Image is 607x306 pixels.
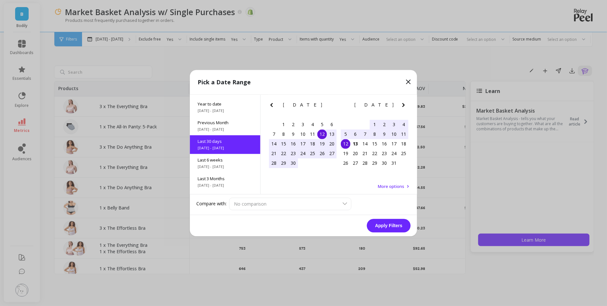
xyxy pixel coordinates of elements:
div: Choose Monday, September 1st, 2025 [279,120,288,129]
div: Choose Tuesday, September 30th, 2025 [288,158,298,168]
div: Choose Wednesday, September 10th, 2025 [298,129,308,139]
div: Choose Thursday, September 4th, 2025 [308,120,317,129]
button: Previous Month [340,101,350,111]
div: Choose Friday, October 17th, 2025 [389,139,399,149]
div: Choose Sunday, September 21st, 2025 [269,149,279,158]
div: Choose Wednesday, October 29th, 2025 [370,158,379,168]
span: [DATE] - [DATE] [198,164,253,169]
div: Choose Saturday, September 20th, 2025 [327,139,337,149]
div: Choose Wednesday, September 17th, 2025 [298,139,308,149]
div: Choose Monday, October 20th, 2025 [350,149,360,158]
button: Apply Filters [367,219,411,232]
p: Pick a Date Range [198,78,251,87]
div: Choose Sunday, October 12th, 2025 [341,139,350,149]
div: Choose Monday, September 29th, 2025 [279,158,288,168]
div: Choose Thursday, September 18th, 2025 [308,139,317,149]
div: Choose Thursday, October 2nd, 2025 [379,120,389,129]
div: Choose Monday, September 22nd, 2025 [279,149,288,158]
div: Choose Wednesday, October 22nd, 2025 [370,149,379,158]
div: Choose Monday, October 6th, 2025 [350,129,360,139]
span: Last 6 weeks [198,157,253,163]
span: [DATE] [283,102,323,107]
div: Choose Friday, October 3rd, 2025 [389,120,399,129]
div: Choose Tuesday, September 9th, 2025 [288,129,298,139]
div: Choose Saturday, September 27th, 2025 [327,149,337,158]
div: Choose Friday, October 24th, 2025 [389,149,399,158]
div: Choose Sunday, September 28th, 2025 [269,158,279,168]
div: Choose Saturday, October 25th, 2025 [399,149,408,158]
div: Choose Friday, September 26th, 2025 [317,149,327,158]
span: [DATE] - [DATE] [198,127,253,132]
span: Year to date [198,101,253,107]
div: Choose Wednesday, October 8th, 2025 [370,129,379,139]
div: Choose Friday, September 12th, 2025 [317,129,327,139]
div: Choose Sunday, October 19th, 2025 [341,149,350,158]
div: Choose Thursday, October 9th, 2025 [379,129,389,139]
div: Choose Monday, September 8th, 2025 [279,129,288,139]
div: Choose Tuesday, September 23rd, 2025 [288,149,298,158]
div: Choose Wednesday, October 15th, 2025 [370,139,379,149]
div: month 2025-09 [269,120,337,168]
span: Last 3 Months [198,176,253,181]
div: Choose Wednesday, September 3rd, 2025 [298,120,308,129]
div: Choose Sunday, September 14th, 2025 [269,139,279,149]
span: More options [378,183,404,189]
button: Previous Month [268,101,278,111]
div: Choose Sunday, October 5th, 2025 [341,129,350,139]
div: Choose Tuesday, October 14th, 2025 [360,139,370,149]
button: Next Month [400,101,410,111]
div: Choose Tuesday, October 7th, 2025 [360,129,370,139]
div: Choose Sunday, October 26th, 2025 [341,158,350,168]
span: [DATE] - [DATE] [198,145,253,151]
div: Choose Monday, September 15th, 2025 [279,139,288,149]
div: Choose Wednesday, September 24th, 2025 [298,149,308,158]
div: Choose Friday, September 5th, 2025 [317,120,327,129]
div: Choose Friday, October 31st, 2025 [389,158,399,168]
div: Choose Wednesday, October 1st, 2025 [370,120,379,129]
div: Choose Friday, October 10th, 2025 [389,129,399,139]
div: Choose Thursday, October 16th, 2025 [379,139,389,149]
div: Choose Thursday, September 11th, 2025 [308,129,317,139]
span: [DATE] [355,102,395,107]
div: Choose Friday, September 19th, 2025 [317,139,327,149]
div: Choose Tuesday, September 16th, 2025 [288,139,298,149]
span: Previous Month [198,120,253,125]
span: [DATE] - [DATE] [198,108,253,113]
label: Compare with: [196,201,227,207]
div: month 2025-10 [341,120,408,168]
div: Choose Monday, October 13th, 2025 [350,139,360,149]
div: Choose Thursday, October 30th, 2025 [379,158,389,168]
div: Choose Tuesday, September 2nd, 2025 [288,120,298,129]
div: Choose Thursday, September 25th, 2025 [308,149,317,158]
div: Choose Saturday, October 11th, 2025 [399,129,408,139]
div: Choose Saturday, September 13th, 2025 [327,129,337,139]
div: Choose Tuesday, October 28th, 2025 [360,158,370,168]
div: Choose Saturday, September 6th, 2025 [327,120,337,129]
div: Choose Sunday, September 7th, 2025 [269,129,279,139]
div: Choose Thursday, October 23rd, 2025 [379,149,389,158]
div: Choose Saturday, October 18th, 2025 [399,139,408,149]
div: Choose Tuesday, October 21st, 2025 [360,149,370,158]
div: Choose Monday, October 27th, 2025 [350,158,360,168]
span: [DATE] - [DATE] [198,183,253,188]
div: Choose Saturday, October 4th, 2025 [399,120,408,129]
button: Next Month [328,101,338,111]
span: Last 30 days [198,138,253,144]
